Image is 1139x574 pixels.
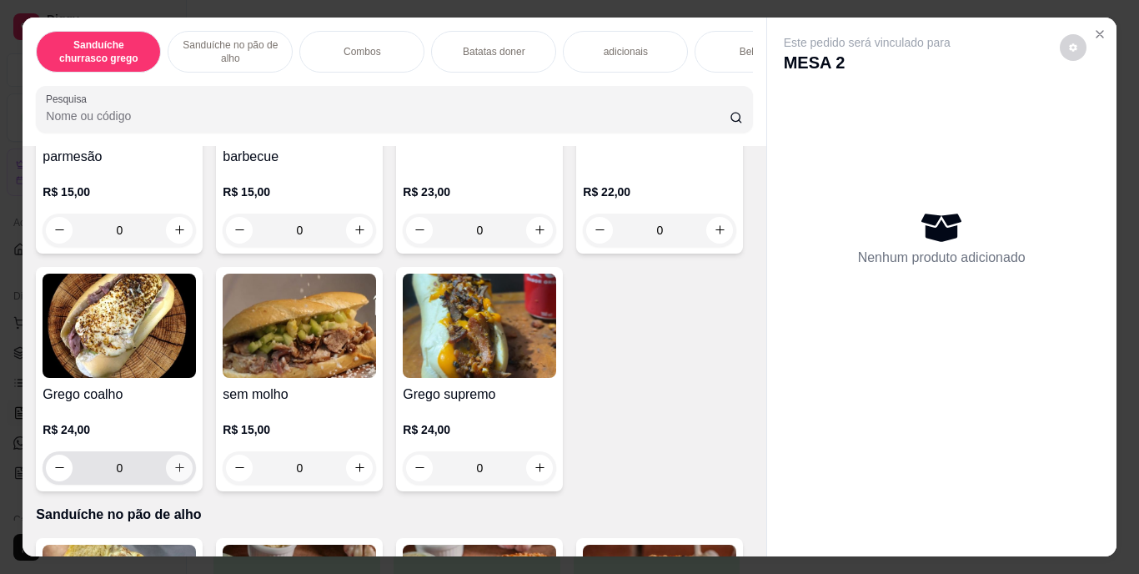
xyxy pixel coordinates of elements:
[43,274,196,378] img: product-image
[403,421,556,438] p: R$ 24,00
[583,184,736,200] p: R$ 22,00
[43,385,196,405] h4: Grego coalho
[43,421,196,438] p: R$ 24,00
[406,455,433,481] button: decrease-product-quantity
[784,34,951,51] p: Este pedido será vinculado para
[858,248,1026,268] p: Nenhum produto adicionado
[182,38,278,65] p: Sanduíche no pão de alho
[223,385,376,405] h4: sem molho
[46,108,730,124] input: Pesquisa
[36,505,752,525] p: Sanduíche no pão de alho
[1086,21,1113,48] button: Close
[740,45,775,58] p: Bebidas
[406,217,433,244] button: decrease-product-quantity
[223,127,376,167] h4: Grego tradicional barbecue
[403,184,556,200] p: R$ 23,00
[43,184,196,200] p: R$ 15,00
[403,385,556,405] h4: Grego supremo
[346,217,373,244] button: increase-product-quantity
[1060,34,1086,61] button: decrease-product-quantity
[346,455,373,481] button: increase-product-quantity
[604,45,648,58] p: adicionais
[784,51,951,74] p: MESA 2
[223,421,376,438] p: R$ 15,00
[226,455,253,481] button: decrease-product-quantity
[46,217,73,244] button: decrease-product-quantity
[226,217,253,244] button: decrease-product-quantity
[43,127,196,167] h4: Grego tradicional parmesão
[46,455,73,481] button: decrease-product-quantity
[526,217,553,244] button: increase-product-quantity
[223,184,376,200] p: R$ 15,00
[463,45,525,58] p: Batatas doner
[223,274,376,378] img: product-image
[344,45,381,58] p: Combos
[46,92,93,106] label: Pesquisa
[526,455,553,481] button: increase-product-quantity
[706,217,733,244] button: increase-product-quantity
[166,455,193,481] button: increase-product-quantity
[166,217,193,244] button: increase-product-quantity
[50,38,147,65] p: Sanduíche churrasco grego
[586,217,613,244] button: decrease-product-quantity
[403,274,556,378] img: product-image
